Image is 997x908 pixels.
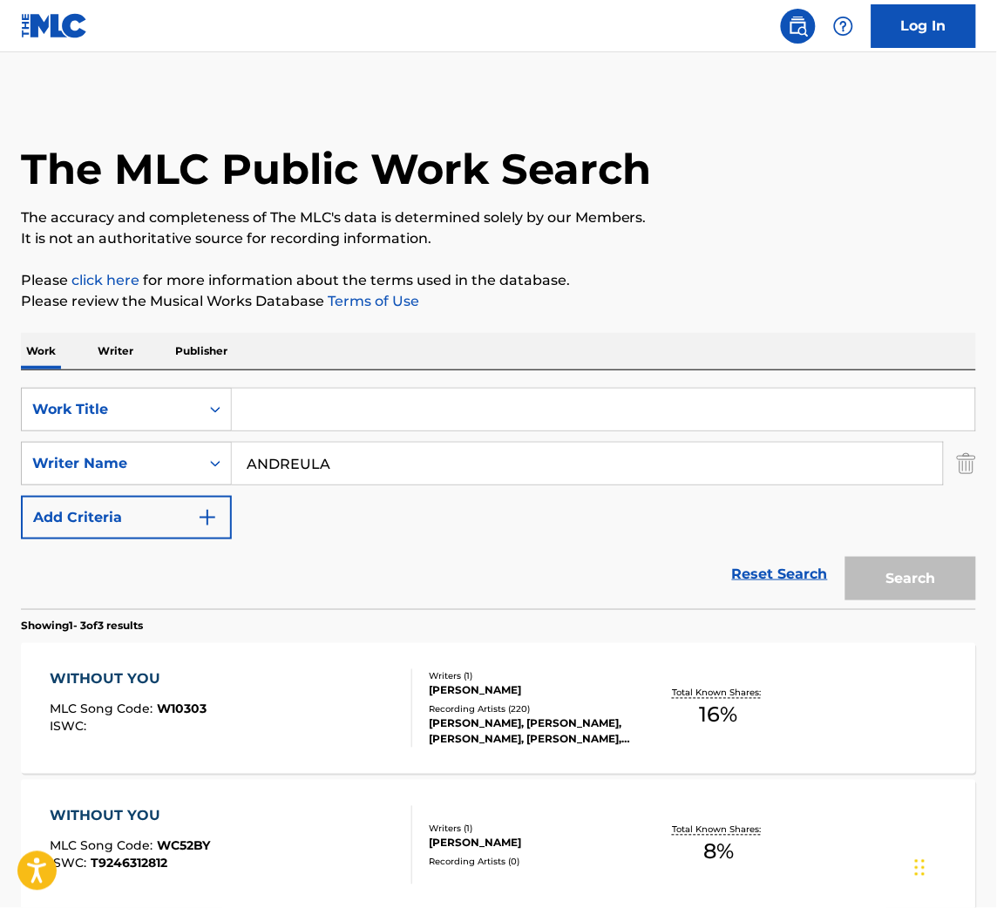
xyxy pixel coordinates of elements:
[672,687,765,700] p: Total Known Shares:
[429,823,639,836] div: Writers ( 1 )
[910,824,997,908] iframe: Chat Widget
[91,856,167,871] span: T9246312812
[21,643,976,774] a: WITHOUT YOUMLC Song Code:W10303ISWC:Writers (1)[PERSON_NAME]Recording Artists (220)[PERSON_NAME],...
[781,9,816,44] a: Public Search
[21,388,976,609] form: Search Form
[71,272,139,288] a: click here
[21,270,976,291] p: Please for more information about the terms used in the database.
[32,453,189,474] div: Writer Name
[957,442,976,485] img: Delete Criterion
[50,701,157,717] span: MLC Song Code :
[21,333,61,369] p: Work
[429,670,639,683] div: Writers ( 1 )
[915,842,926,894] div: Drag
[197,507,218,528] img: 9d2ae6d4665cec9f34b9.svg
[872,4,976,48] a: Log In
[723,555,837,593] a: Reset Search
[833,16,854,37] img: help
[92,333,139,369] p: Writer
[21,496,232,539] button: Add Criteria
[50,669,207,690] div: WITHOUT YOU
[21,207,976,228] p: The accuracy and completeness of The MLC's data is determined solely by our Members.
[703,837,734,868] span: 8 %
[50,856,91,871] span: ISWC :
[324,293,419,309] a: Terms of Use
[21,143,651,195] h1: The MLC Public Work Search
[50,806,210,827] div: WITHOUT YOU
[21,13,88,38] img: MLC Logo
[672,823,765,837] p: Total Known Shares:
[157,701,207,717] span: W10303
[21,291,976,312] p: Please review the Musical Works Database
[170,333,233,369] p: Publisher
[429,683,639,699] div: [PERSON_NAME]
[50,838,157,854] span: MLC Song Code :
[429,836,639,851] div: [PERSON_NAME]
[429,716,639,748] div: [PERSON_NAME], [PERSON_NAME], [PERSON_NAME], [PERSON_NAME], [PERSON_NAME]
[21,619,143,634] p: Showing 1 - 3 of 3 results
[788,16,809,37] img: search
[32,399,189,420] div: Work Title
[429,703,639,716] div: Recording Artists ( 220 )
[21,228,976,249] p: It is not an authoritative source for recording information.
[826,9,861,44] div: Help
[429,856,639,869] div: Recording Artists ( 0 )
[50,719,91,735] span: ISWC :
[157,838,210,854] span: WC52BY
[700,700,738,731] span: 16 %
